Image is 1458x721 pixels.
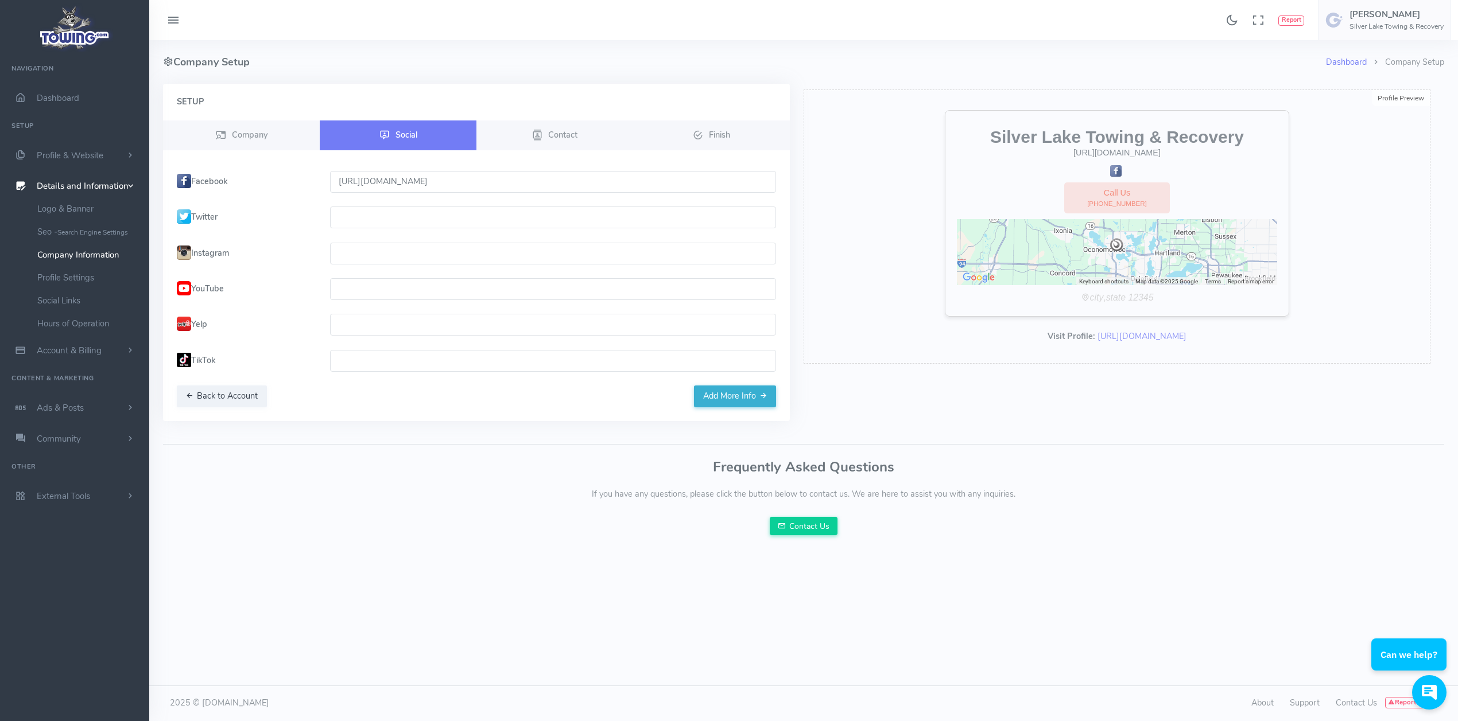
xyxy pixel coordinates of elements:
[170,314,323,336] label: Yelp
[37,402,84,414] span: Ads & Posts
[163,459,1444,474] h3: Frequently Asked Questions
[37,490,90,502] span: External Tools
[177,209,191,224] img: twit.png
[1367,56,1444,69] li: Company Setup
[960,270,998,285] img: Google
[1326,56,1367,68] a: Dashboard
[957,291,1277,305] div: ,
[1098,330,1186,342] a: [URL][DOMAIN_NAME]
[1106,293,1126,302] i: state
[177,317,191,331] img: Yelp.png
[170,243,323,264] label: Instagram
[177,174,191,188] img: fb.png
[170,171,323,193] label: Facebook
[1087,199,1147,209] span: [PHONE_NUMBER]
[37,150,103,161] span: Profile & Website
[1228,278,1274,284] a: Report a map error
[170,206,323,228] label: Twitter
[1251,697,1274,708] a: About
[709,128,730,140] span: Finish
[163,40,1326,84] h4: Company Setup
[1048,330,1095,342] b: Visit Profile:
[177,281,191,295] img: YouTubeIcon.png
[177,245,191,260] img: insta.png
[29,312,149,335] a: Hours of Operation
[548,128,577,140] span: Contact
[1290,697,1320,708] a: Support
[37,181,129,192] span: Details and Information
[29,220,149,243] a: Seo -Search Engine Settings
[770,517,837,535] a: Contact Us
[37,92,79,104] span: Dashboard
[1278,15,1304,26] button: Report
[1205,278,1221,284] a: Terms (opens in new tab)
[57,228,128,237] small: Search Engine Settings
[163,697,804,710] div: 2025 © [DOMAIN_NAME]
[1363,607,1458,721] iframe: Conversations
[1350,10,1444,19] h5: [PERSON_NAME]
[960,270,998,285] a: Open this area in Google Maps (opens a new window)
[163,488,1444,501] p: If you have any questions, please click the button below to contact us. We are here to assist you...
[170,350,323,372] label: TikTok
[37,345,102,356] span: Account & Billing
[1325,11,1344,29] img: user-image
[1064,182,1170,214] a: Call Us[PHONE_NUMBER]
[37,433,81,445] span: Community
[29,243,149,266] a: Company Information
[957,147,1277,159] div: [URL][DOMAIN_NAME]
[177,385,267,407] button: Back to Account
[1128,293,1153,302] i: 12345
[957,128,1277,147] h2: Silver Lake Towing & Recovery
[1079,278,1129,286] button: Keyboard shortcuts
[29,266,149,289] a: Profile Settings
[232,128,267,140] span: Company
[1135,278,1198,284] span: Map data ©2025 Google
[1350,23,1444,30] h6: Silver Lake Towing & Recovery
[36,3,114,52] img: logo
[1336,697,1377,708] a: Contact Us
[395,128,417,140] span: Social
[177,98,776,107] h4: Setup
[177,353,191,367] img: tiktok.png
[1372,90,1430,106] div: Profile Preview
[170,278,323,300] label: YouTube
[29,197,149,220] a: Logo & Banner
[29,289,149,312] a: Social Links
[1090,293,1104,302] i: city
[694,385,776,407] button: Add More Info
